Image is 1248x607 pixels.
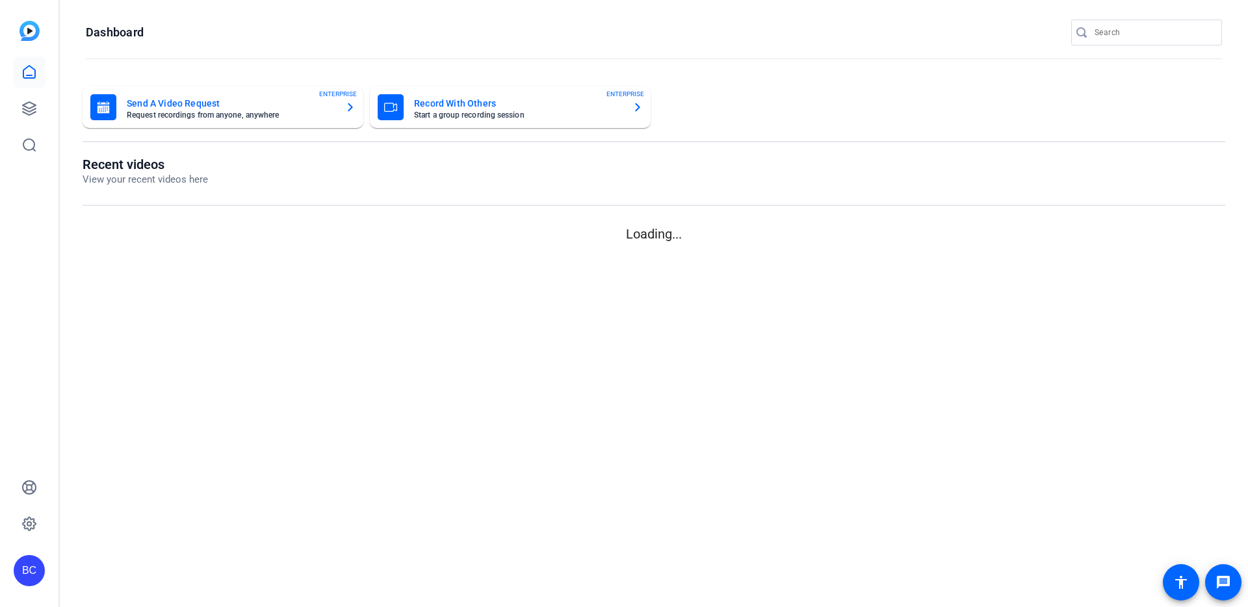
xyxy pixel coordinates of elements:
[370,86,651,128] button: Record With OthersStart a group recording sessionENTERPRISE
[86,25,144,40] h1: Dashboard
[127,96,335,111] mat-card-title: Send A Video Request
[1215,575,1231,590] mat-icon: message
[83,86,363,128] button: Send A Video RequestRequest recordings from anyone, anywhereENTERPRISE
[414,96,622,111] mat-card-title: Record With Others
[83,157,208,172] h1: Recent videos
[414,111,622,119] mat-card-subtitle: Start a group recording session
[1173,575,1189,590] mat-icon: accessibility
[14,555,45,586] div: BC
[83,172,208,187] p: View your recent videos here
[1095,25,1212,40] input: Search
[319,89,357,99] span: ENTERPRISE
[19,21,40,41] img: blue-gradient.svg
[606,89,644,99] span: ENTERPRISE
[127,111,335,119] mat-card-subtitle: Request recordings from anyone, anywhere
[83,224,1225,244] p: Loading...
